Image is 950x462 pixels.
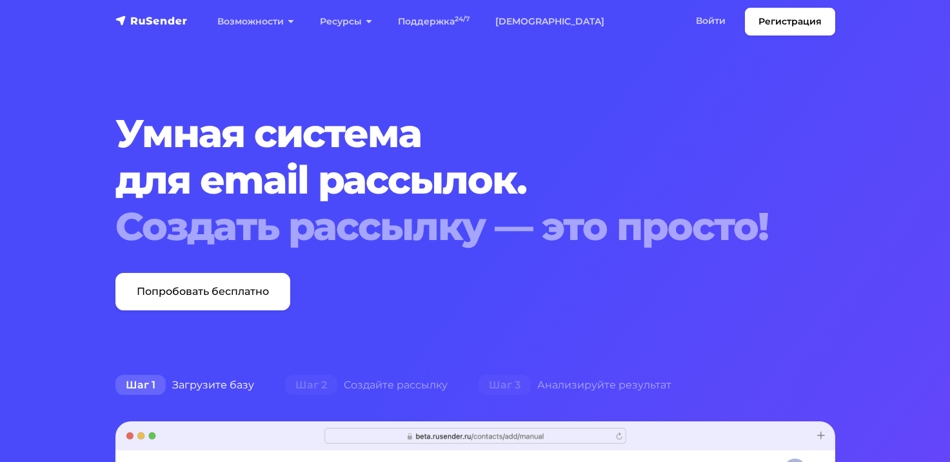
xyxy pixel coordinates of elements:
[115,14,188,27] img: RuSender
[100,372,270,398] div: Загрузите базу
[479,375,531,396] span: Шаг 3
[482,8,617,35] a: [DEMOGRAPHIC_DATA]
[204,8,307,35] a: Возможности
[115,110,774,250] h1: Умная система для email рассылок.
[683,8,738,34] a: Войти
[115,375,166,396] span: Шаг 1
[745,8,835,35] a: Регистрация
[270,372,463,398] div: Создайте рассылку
[455,15,470,23] sup: 24/7
[385,8,482,35] a: Поддержка24/7
[115,203,774,250] div: Создать рассылку — это просто!
[463,372,687,398] div: Анализируйте результат
[285,375,337,396] span: Шаг 2
[307,8,385,35] a: Ресурсы
[115,273,290,310] a: Попробовать бесплатно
